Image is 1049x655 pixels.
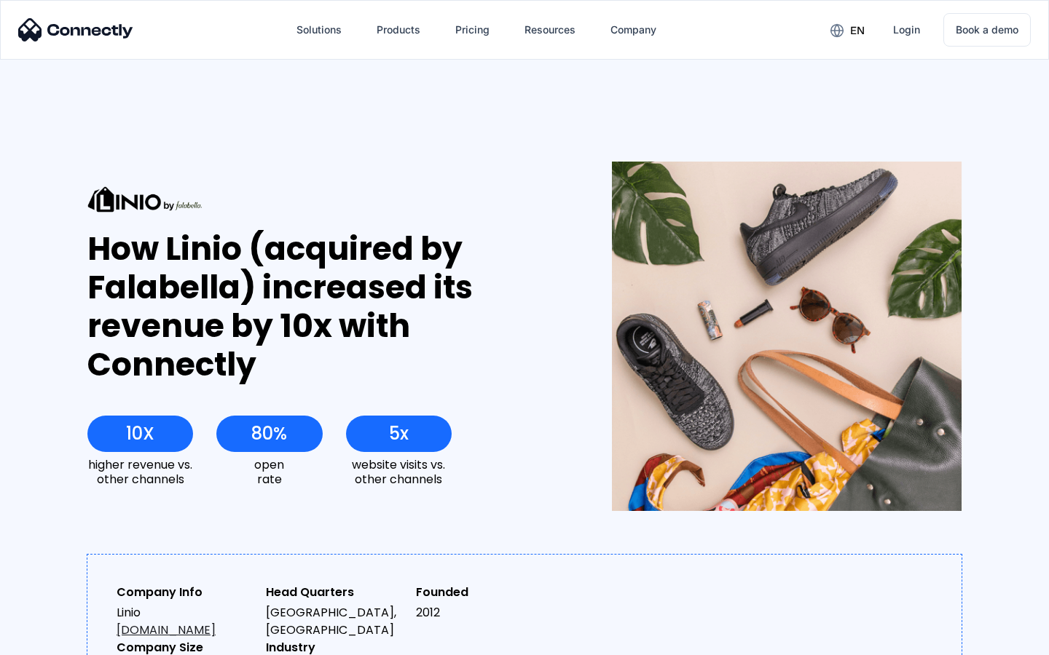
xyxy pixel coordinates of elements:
div: 80% [251,424,287,444]
a: Book a demo [943,13,1031,47]
a: Pricing [444,12,501,47]
div: 5x [389,424,409,444]
aside: Language selected: English [15,630,87,650]
div: en [850,20,865,41]
div: Linio [117,604,254,639]
a: [DOMAIN_NAME] [117,622,216,638]
div: Resources [524,20,575,40]
div: Head Quarters [266,584,404,601]
div: [GEOGRAPHIC_DATA], [GEOGRAPHIC_DATA] [266,604,404,639]
img: Connectly Logo [18,18,133,41]
div: Founded [416,584,554,601]
div: website visits vs. other channels [346,458,452,485]
div: higher revenue vs. other channels [87,458,193,485]
div: 10X [126,424,154,444]
div: open rate [216,458,322,485]
div: Company Info [117,584,254,601]
div: Solutions [296,20,342,40]
div: Login [893,20,920,40]
a: Login [881,12,932,47]
div: How Linio (acquired by Falabella) increased its revenue by 10x with Connectly [87,230,559,384]
ul: Language list [29,630,87,650]
div: 2012 [416,604,554,622]
div: Pricing [455,20,490,40]
div: Company [610,20,656,40]
div: Products [377,20,420,40]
